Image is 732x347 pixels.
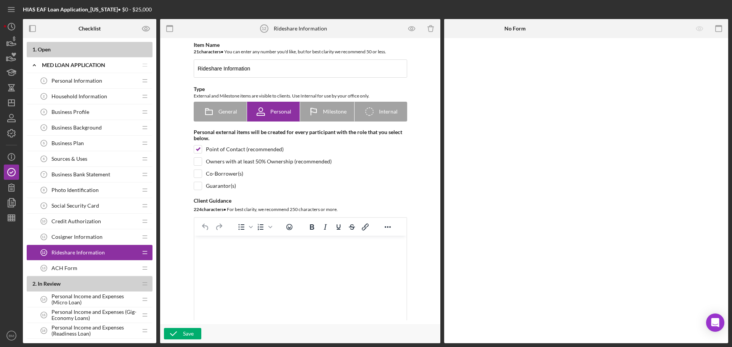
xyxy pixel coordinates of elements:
[323,109,347,115] span: Milestone
[51,171,110,177] span: Business Bank Statement
[199,222,212,232] button: Undo
[23,6,152,13] div: • $0 - $25,000
[262,26,266,31] tspan: 12
[194,206,407,213] div: For best clarity, we recommend 250 characters or more.
[42,235,46,239] tspan: 11
[332,222,345,232] button: Underline
[194,129,407,141] div: Personal external items will be created for every participant with the role that you select below.
[379,109,398,115] span: Internal
[4,328,19,343] button: BM
[212,222,225,232] button: Redo
[270,109,291,115] span: Personal
[194,198,407,204] div: Client Guidance
[43,188,45,192] tspan: 8
[51,187,99,193] span: Photo Identification
[38,46,51,53] span: Open
[51,156,87,162] span: Sources & Uses
[235,222,254,232] div: Bullet list
[283,222,296,232] button: Emojis
[42,266,46,270] tspan: 13
[381,222,394,232] button: Reveal or hide additional toolbar items
[504,26,526,32] b: No Form
[42,251,46,254] tspan: 12
[51,234,103,240] span: Cosigner Information
[51,140,84,146] span: Business Plan
[305,222,318,232] button: Bold
[79,26,101,32] b: Checklist
[194,206,226,212] b: 224 character s •
[194,48,407,56] div: You can enter any number you'd like, but for best clarity we recommend 50 or less.
[51,78,102,84] span: Personal Information
[32,46,37,53] span: 1 .
[345,222,358,232] button: Strikethrough
[43,173,45,176] tspan: 7
[43,126,45,130] tspan: 4
[319,222,332,232] button: Italic
[183,328,194,339] div: Save
[51,109,89,115] span: Business Profile
[51,218,101,224] span: Credit Authorization
[206,158,332,165] div: Owners with at least 50% Ownership (recommended)
[51,203,99,209] span: Social Security Card
[43,157,45,161] tspan: 6
[43,110,45,114] tspan: 3
[51,309,137,321] span: Personal Income and Expenses (Gig-Economy Loans)
[43,79,45,83] tspan: 1
[43,94,45,98] tspan: 2
[218,109,237,115] span: General
[23,6,118,13] b: HIAS EAF Loan Application_[US_STATE]
[51,265,77,271] span: ACH Form
[51,125,102,131] span: Business Background
[194,42,407,48] div: Item Name
[206,183,236,189] div: Guarantor(s)
[42,219,46,223] tspan: 10
[42,313,46,317] tspan: 15
[706,313,724,332] div: Open Intercom Messenger
[359,222,372,232] button: Insert/edit link
[42,297,46,301] tspan: 14
[9,334,14,338] text: BM
[43,204,45,208] tspan: 9
[254,222,273,232] div: Numbered list
[194,49,223,54] b: 21 character s •
[51,325,137,337] span: Personal Income and Expenses (Readiness Loan)
[194,92,407,100] div: External and Milestone items are visible to clients. Use Internal for use by your office only.
[51,249,105,256] span: Rideshare Information
[51,293,137,305] span: Personal Income and Expenses (Micro Loan)
[164,328,201,339] button: Save
[43,141,45,145] tspan: 5
[274,26,327,32] div: Rideshare Information
[42,329,46,333] tspan: 16
[206,171,243,177] div: Co-Borrower(s)
[206,146,284,152] div: Point of Contact (recommended)
[194,236,406,321] iframe: Rich Text Area
[38,280,61,287] span: In Review
[42,62,137,68] div: MED Loan Application
[32,280,37,287] span: 2 .
[194,86,407,92] div: Type
[51,93,107,99] span: Household Information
